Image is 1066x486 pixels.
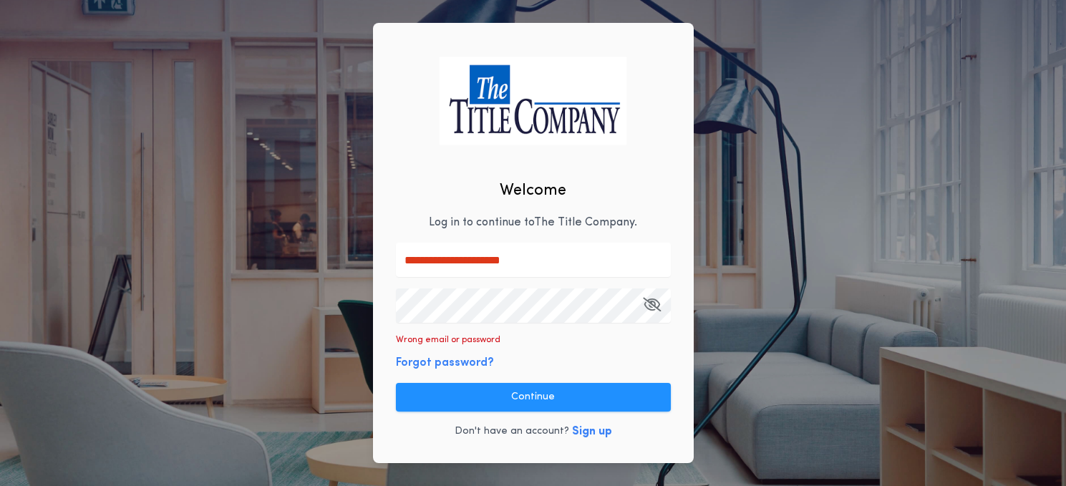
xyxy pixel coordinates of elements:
p: Wrong email or password [396,334,500,346]
p: Don't have an account? [455,424,569,439]
p: Log in to continue to The Title Company . [429,214,637,231]
button: Forgot password? [396,354,494,371]
img: logo [440,57,627,145]
button: Continue [396,383,671,412]
button: Sign up [572,423,612,440]
h2: Welcome [500,179,566,203]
